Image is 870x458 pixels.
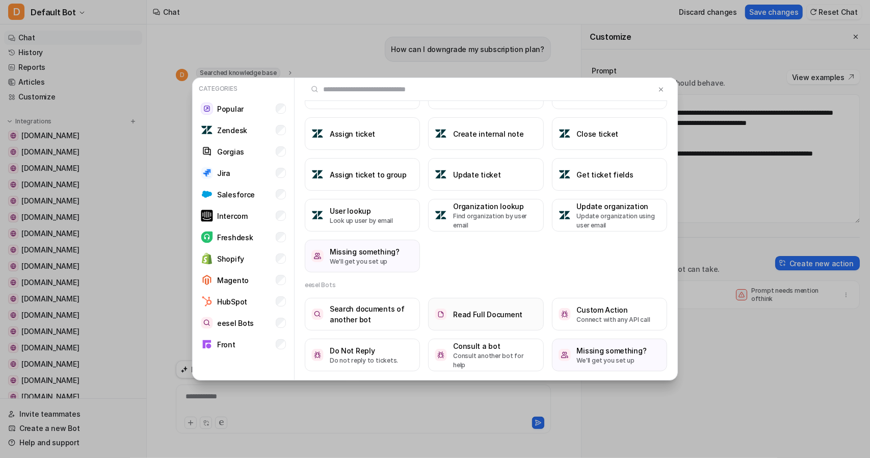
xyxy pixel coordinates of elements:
h3: Missing something? [330,246,400,257]
img: /missing-something [311,250,324,262]
h3: Custom Action [577,304,650,315]
h3: Read Full Document [453,309,522,320]
img: Create internal note [435,128,447,140]
p: Update organization using user email [577,212,661,230]
h3: Close ticket [577,129,619,139]
img: Consult a bot [435,349,447,361]
h3: Create internal note [453,129,523,139]
h3: Missing something? [577,345,647,356]
h3: Assign ticket to group [330,169,407,180]
button: User lookupUser lookupLook up user by email [305,199,420,232]
p: Consult another bot for help [453,351,537,370]
h2: eesel Bots [305,281,336,290]
p: We'll get you set up [577,356,647,365]
h3: Do Not Reply [330,345,398,356]
img: Search documents of another bot [311,309,324,320]
button: Close ticketClose ticket [552,117,667,150]
button: Search documents of another botSearch documents of another bot [305,298,420,330]
img: Custom Action [559,308,571,320]
img: Update organization [559,209,571,221]
button: Create internal noteCreate internal note [428,117,543,150]
h3: Get ticket fields [577,169,634,180]
p: Salesforce [217,189,255,200]
h3: Assign ticket [330,129,375,139]
button: Update ticketUpdate ticket [428,158,543,191]
h3: User lookup [330,206,393,216]
p: Shopify [217,253,244,264]
button: Update organizationUpdate organizationUpdate organization using user email [552,199,667,232]
p: Popular [217,104,244,114]
img: Close ticket [559,128,571,140]
p: Look up user by email [330,216,393,225]
img: Update ticket [435,168,447,181]
button: Custom ActionCustom ActionConnect with any API call [552,298,667,330]
img: User lookup [311,209,324,221]
p: Zendesk [217,125,247,136]
h3: Update ticket [453,169,500,180]
button: Consult a botConsult a botConsult another bot for help [428,339,543,371]
button: Assign ticket to groupAssign ticket to group [305,158,420,191]
h3: Update organization [577,201,661,212]
button: Read Full DocumentRead Full Document [428,298,543,330]
button: Organization lookupOrganization lookupFind organization by user email [428,199,543,232]
h3: Organization lookup [453,201,537,212]
img: Assign ticket [311,128,324,140]
h3: Search documents of another bot [330,303,413,325]
img: Read Full Document [435,309,447,320]
button: Get ticket fieldsGet ticket fields [552,158,667,191]
p: HubSpot [217,296,247,307]
p: Front [217,339,235,350]
p: eesel Bots [217,318,254,328]
p: Magento [217,275,249,286]
button: Assign ticketAssign ticket [305,117,420,150]
img: Do Not Reply [311,349,324,361]
p: Connect with any API call [577,315,650,324]
p: Freshdesk [217,232,253,243]
button: /missing-somethingMissing something?We'll get you set up [305,240,420,272]
img: Get ticket fields [559,168,571,181]
p: Categories [197,82,290,95]
h3: Consult a bot [453,341,537,351]
button: /missing-somethingMissing something?We'll get you set up [552,339,667,371]
img: Assign ticket to group [311,168,324,181]
p: Jira [217,168,230,179]
p: Find organization by user email [453,212,537,230]
img: Organization lookup [435,209,447,221]
button: Do Not ReplyDo Not ReplyDo not reply to tickets. [305,339,420,371]
p: Intercom [217,211,248,221]
img: /missing-something [559,349,571,361]
p: Do not reply to tickets. [330,356,398,365]
p: Gorgias [217,146,244,157]
p: We'll get you set up [330,257,400,266]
